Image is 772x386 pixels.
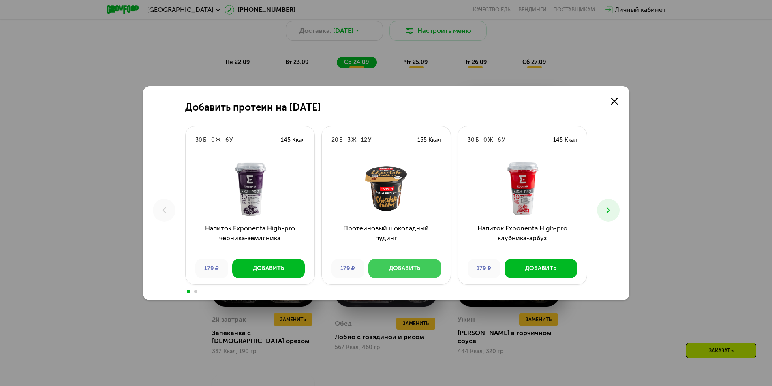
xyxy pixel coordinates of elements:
[195,259,228,278] div: 179 ₽
[488,136,493,144] div: Ж
[553,136,577,144] div: 145 Ккал
[351,136,356,144] div: Ж
[368,136,371,144] div: У
[347,136,351,144] div: 3
[192,160,308,217] img: Напиток Exponenta High-pro черника-земляника
[483,136,487,144] div: 0
[253,264,284,273] div: Добавить
[328,160,444,217] img: Протеиновый шоколадный пудинг
[468,259,500,278] div: 179 ₽
[505,259,577,278] button: Добавить
[464,160,580,217] img: Напиток Exponenta High-pro клубника-арбуз
[211,136,215,144] div: 0
[322,224,451,253] h3: Протеиновый шоколадный пудинг
[203,136,206,144] div: Б
[195,136,202,144] div: 30
[502,136,505,144] div: У
[468,136,475,144] div: 30
[216,136,220,144] div: Ж
[417,136,441,144] div: 155 Ккал
[225,136,229,144] div: 6
[281,136,305,144] div: 145 Ккал
[232,259,305,278] button: Добавить
[361,136,367,144] div: 12
[229,136,233,144] div: У
[339,136,342,144] div: Б
[186,224,314,253] h3: Напиток Exponenta High-pro черника-земляника
[458,224,587,253] h3: Напиток Exponenta High-pro клубника-арбуз
[389,264,420,273] div: Добавить
[368,259,441,278] button: Добавить
[185,102,321,113] h2: Добавить протеин на [DATE]
[331,136,338,144] div: 20
[475,136,479,144] div: Б
[525,264,556,273] div: Добавить
[498,136,501,144] div: 6
[331,259,364,278] div: 179 ₽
